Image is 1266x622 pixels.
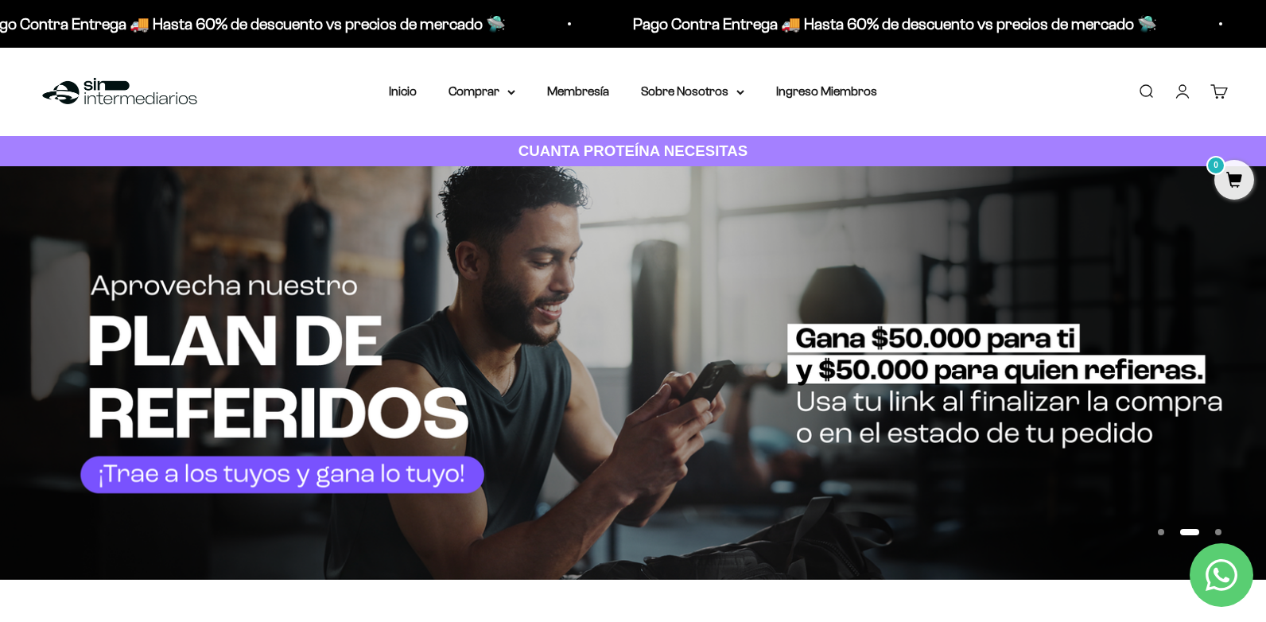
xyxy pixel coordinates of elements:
strong: CUANTA PROTEÍNA NECESITAS [518,142,748,159]
a: 0 [1214,173,1254,190]
a: Ingreso Miembros [776,84,877,98]
mark: 0 [1206,156,1225,175]
summary: Sobre Nosotros [641,81,744,102]
p: Pago Contra Entrega 🚚 Hasta 60% de descuento vs precios de mercado 🛸 [632,11,1156,37]
summary: Comprar [449,81,515,102]
a: Inicio [389,84,417,98]
a: Membresía [547,84,609,98]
